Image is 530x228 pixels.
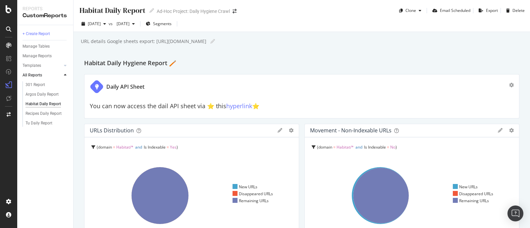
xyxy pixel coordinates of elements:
[88,21,101,26] span: 2025 Sep. 15th
[23,72,42,79] div: All Reports
[210,39,215,44] i: Edit report name
[23,72,62,79] a: All Reports
[233,184,258,190] div: New URLs
[364,144,386,150] span: Is Indexable
[509,83,514,87] div: gear
[503,5,525,16] button: Delete
[23,43,69,50] a: Manage Tables
[509,128,514,133] div: gear
[337,144,354,150] span: Habitat/*
[84,58,176,69] h2: Habitat Daily Hygiene Report 🪥
[26,81,69,88] a: 301 Report
[23,53,52,60] div: Manage Reports
[26,101,61,108] div: Habitat Daily Report
[116,144,133,150] span: Habitat/*
[355,144,362,150] span: and
[233,9,237,14] div: arrow-right-arrow-left
[26,91,69,98] a: Argos Daily Report
[26,120,69,127] a: Tu Daily Report
[167,144,169,150] span: =
[23,62,41,69] div: Templates
[106,83,144,91] div: Daily API Sheet
[387,144,389,150] span: =
[114,21,130,26] span: 2025 Aug. 18th
[233,191,273,197] div: Disappeared URLs
[143,19,174,29] button: Segments
[23,62,62,69] a: Templates
[310,127,392,134] div: Movement - non-indexable URLs
[26,110,62,117] div: Recipes Daily Report
[23,30,69,37] a: + Create Report
[440,8,470,13] div: Email Scheduled
[23,5,68,12] div: Reports
[114,19,137,29] button: [DATE]
[23,53,69,60] a: Manage Reports
[135,144,142,150] span: and
[23,30,50,37] div: + Create Report
[23,43,50,50] div: Manage Tables
[289,128,293,133] div: gear
[453,191,494,197] div: Disappeared URLs
[90,127,134,134] div: URLs Distribution
[226,102,252,110] a: hyperlink
[430,5,470,16] button: Email Scheduled
[26,120,52,127] div: Tu Daily Report
[157,8,230,15] div: Ad-Hoc Project: Daily Hygiene Crawl
[453,184,478,190] div: New URLs
[170,144,177,150] span: Yes
[84,58,519,69] div: Habitat Daily Hygiene Report 🪥
[476,5,498,16] button: Export
[144,144,166,150] span: Is Indexable
[113,144,115,150] span: =
[84,74,519,118] div: Daily API SheetYou can now access the dail API sheet via ⭐️ thishyperlink⭐️
[318,144,332,150] span: domain
[98,144,112,150] span: domain
[26,81,45,88] div: 301 Report
[233,198,269,204] div: Remaining URLs
[153,21,172,26] span: Segments
[453,198,489,204] div: Remaining URLs
[390,144,396,150] span: No
[23,12,68,20] div: CustomReports
[26,110,69,117] a: Recipes Daily Report
[397,5,424,16] button: Clone
[26,91,59,98] div: Argos Daily Report
[486,8,498,13] div: Export
[507,205,523,221] div: Open Intercom Messenger
[79,5,145,16] div: Habitat Daily Report
[149,8,154,13] i: Edit report name
[405,8,416,13] div: Clone
[90,103,514,110] h2: You can now access the dail API sheet via ⭐️ this ⭐️
[333,144,336,150] span: =
[80,38,206,45] div: URL details Google sheets export: [URL][DOMAIN_NAME]
[109,21,114,26] span: vs
[79,19,109,29] button: [DATE]
[26,101,69,108] a: Habitat Daily Report
[512,8,525,13] div: Delete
